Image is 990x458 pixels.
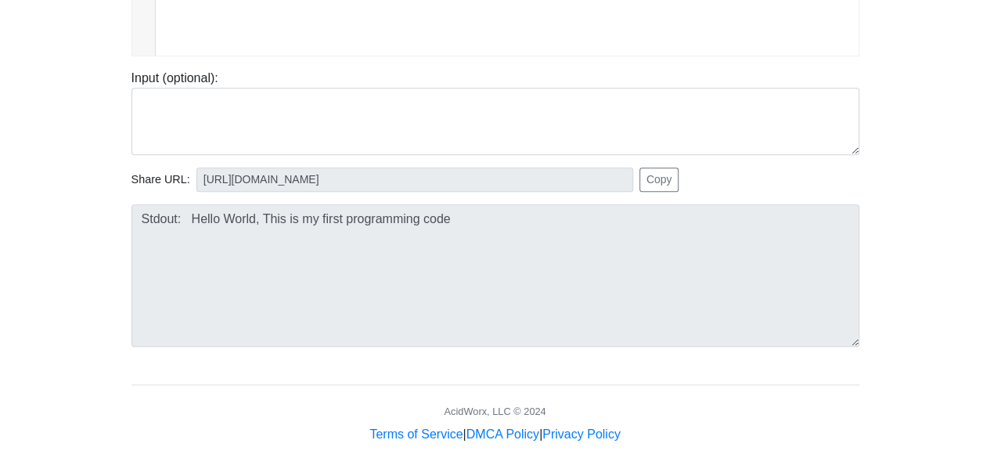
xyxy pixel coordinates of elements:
[369,427,463,441] a: Terms of Service
[196,168,633,192] input: No share available yet
[639,168,679,192] button: Copy
[466,427,539,441] a: DMCA Policy
[444,404,545,419] div: AcidWorx, LLC © 2024
[542,427,621,441] a: Privacy Policy
[131,171,190,189] span: Share URL:
[120,69,871,155] div: Input (optional):
[369,425,620,444] div: | |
